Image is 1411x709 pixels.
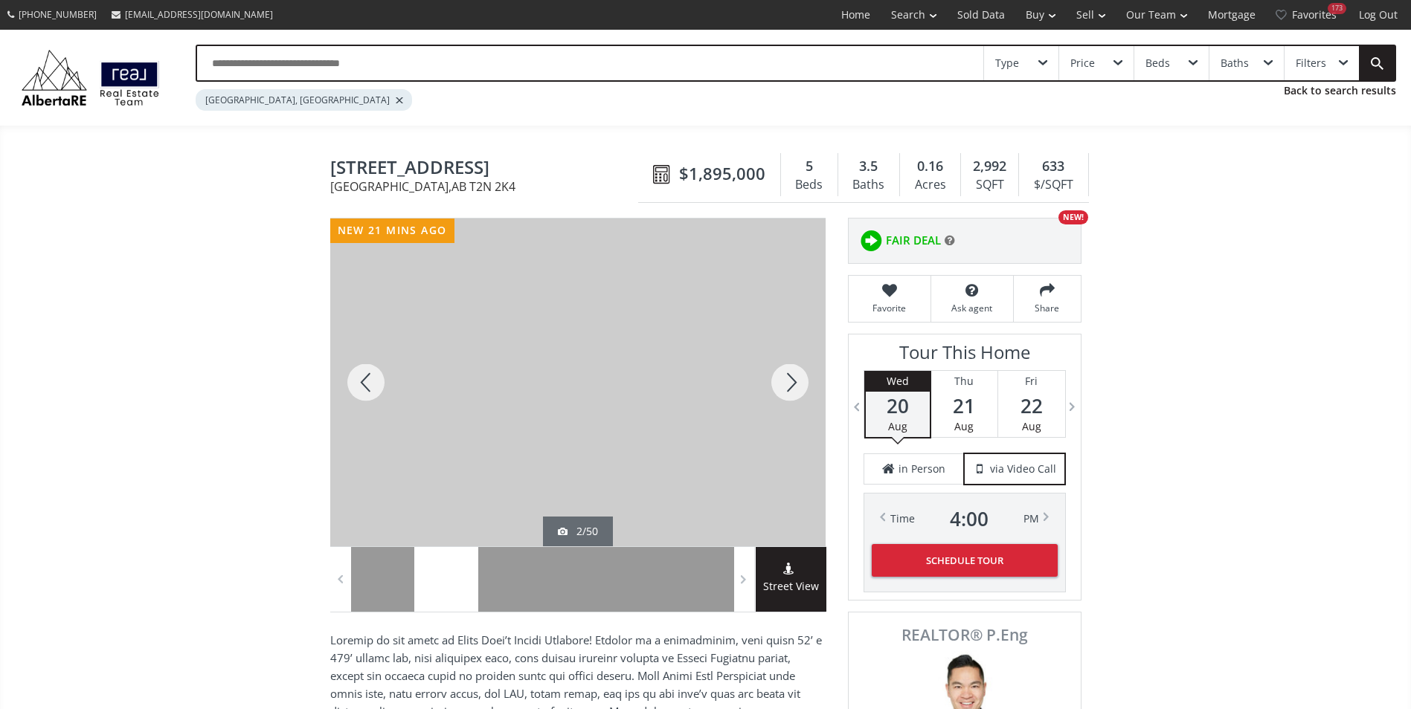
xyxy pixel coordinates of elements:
span: [PHONE_NUMBER] [19,8,97,21]
div: 2/50 [558,524,598,539]
span: Aug [954,419,974,433]
div: NEW! [1058,210,1088,224]
div: Type [995,58,1019,68]
span: Street View [756,578,826,595]
div: Baths [846,174,892,196]
span: $1,895,000 [679,162,765,185]
span: Aug [1022,419,1041,433]
img: Logo [15,46,166,109]
button: Schedule Tour [872,544,1058,577]
span: Aug [888,419,907,433]
div: Beds [1145,58,1170,68]
div: Price [1070,58,1095,68]
div: Beds [788,174,830,196]
div: 5 [788,157,830,176]
div: new 21 mins ago [330,218,454,243]
span: 4 : 00 [950,508,989,529]
div: Filters [1296,58,1326,68]
div: Wed [866,371,930,392]
img: rating icon [856,226,886,256]
span: 22 [998,395,1065,416]
span: REALTOR® P.Eng [865,627,1064,643]
div: 633 [1026,157,1080,176]
span: Share [1021,302,1073,314]
div: $/SQFT [1026,174,1080,196]
a: Back to search results [1284,83,1396,98]
span: 21 [931,395,997,416]
span: Favorite [856,302,923,314]
div: Thu [931,371,997,392]
span: 2,992 [973,157,1006,176]
span: via Video Call [990,462,1056,476]
div: [GEOGRAPHIC_DATA], [GEOGRAPHIC_DATA] [196,89,412,111]
span: [EMAIL_ADDRESS][DOMAIN_NAME] [125,8,273,21]
span: Ask agent [939,302,1006,314]
h3: Tour This Home [864,342,1066,370]
div: Fri [998,371,1065,392]
div: Acres [907,174,953,196]
div: SQFT [968,174,1011,196]
div: 1240 20 Street NW Calgary, AB T2N 2K4 - Photo 2 of 50 [330,218,826,546]
div: 0.16 [907,157,953,176]
div: Time PM [890,508,1039,529]
span: [GEOGRAPHIC_DATA] , AB T2N 2K4 [330,181,646,192]
span: 20 [866,395,930,416]
a: [EMAIL_ADDRESS][DOMAIN_NAME] [104,1,280,28]
span: in Person [899,462,945,476]
div: 3.5 [846,157,892,176]
span: 1240 20 Street NW [330,158,646,181]
div: 173 [1328,3,1346,14]
span: FAIR DEAL [886,233,941,248]
div: Baths [1221,58,1249,68]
